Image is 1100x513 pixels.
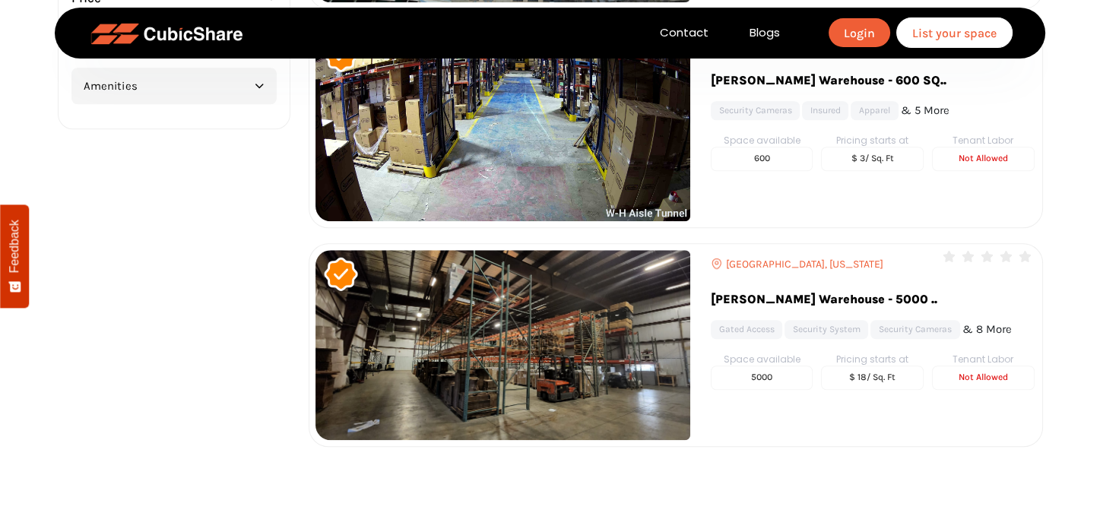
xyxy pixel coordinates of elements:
[932,366,1035,390] h5: not Allowed
[802,101,848,121] a: Insured
[726,258,883,270] span: [GEOGRAPHIC_DATA], [US_STATE]
[711,320,1035,342] ul: & 8 More
[711,135,813,147] h6: Space available
[729,24,800,42] a: Blogs
[785,320,868,340] a: Security System
[711,101,1035,123] ul: & 5 More
[711,366,813,390] h5: 5000
[711,147,813,171] h5: 600
[711,101,800,121] a: Security Cameras
[315,31,690,221] img: Location Image
[711,320,782,340] a: Gated Access
[821,135,924,147] h6: Pricing starts at
[711,287,1010,320] a: [PERSON_NAME] Warehouse - 5000 ..
[932,353,1035,366] h6: Tenant Labor
[711,258,723,270] img: content_location_icon.png
[896,17,1013,48] a: List your space
[84,78,138,93] span: Amenities
[821,353,924,366] h6: Pricing starts at
[932,135,1035,147] h6: Tenant Labor
[711,353,813,366] h6: Space available
[315,250,690,440] img: Location Image
[8,220,21,273] span: Feedback
[821,366,924,390] h5: $ 18/ sq. ft
[711,68,1010,101] a: [PERSON_NAME] Warehouse - 600 SQ..
[932,147,1035,171] h5: not Allowed
[851,101,898,121] a: Apparel
[639,24,729,42] a: Contact
[829,18,890,47] a: Login
[821,147,924,171] h5: $ 3/ sq. ft
[323,256,359,292] img: VerifiedIcon.png
[870,320,959,340] a: Security Cameras
[71,68,277,104] button: Amenities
